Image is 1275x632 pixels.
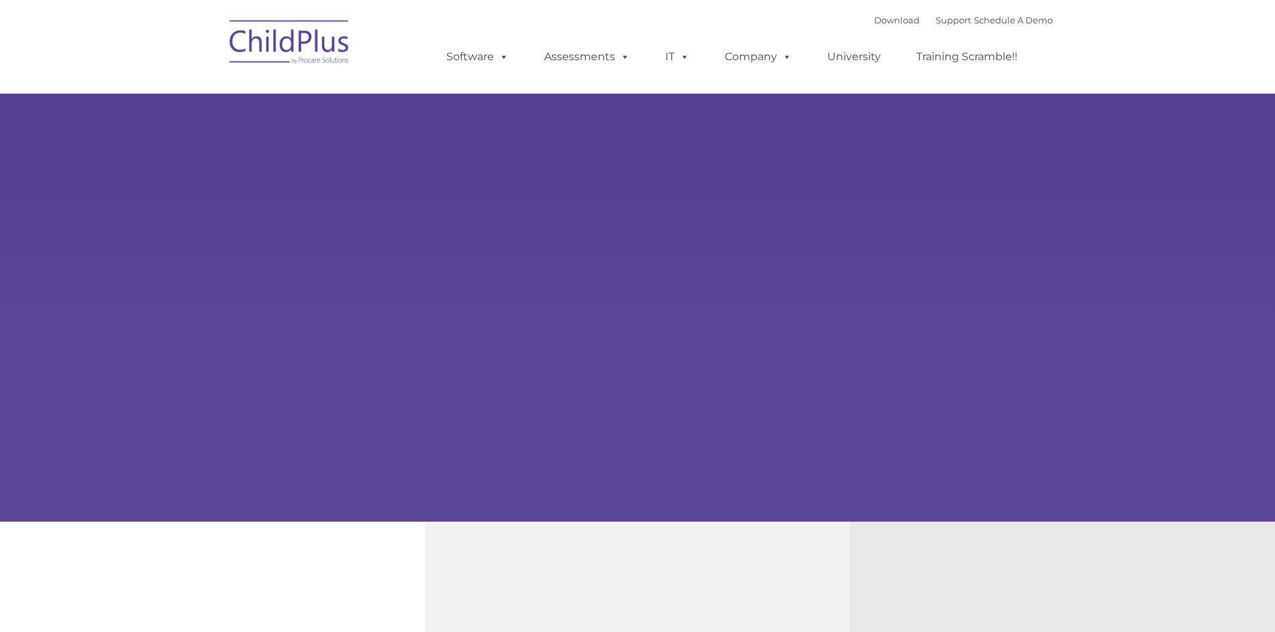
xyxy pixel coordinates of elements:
[974,15,1053,25] a: Schedule A Demo
[531,43,643,70] a: Assessments
[936,15,971,25] a: Support
[652,43,703,70] a: IT
[223,11,357,78] img: ChildPlus by Procare Solutions
[903,43,1031,70] a: Training Scramble!!
[433,43,522,70] a: Software
[711,43,805,70] a: Company
[874,15,920,25] a: Download
[814,43,894,70] a: University
[874,15,1053,25] font: |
